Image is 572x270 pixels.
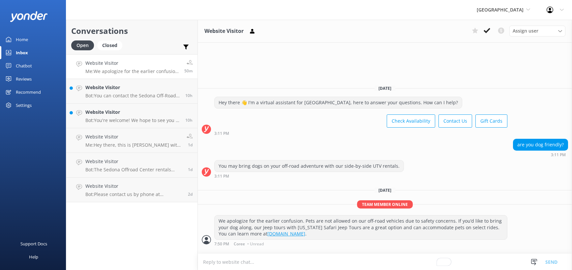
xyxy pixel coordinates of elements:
[16,72,32,86] div: Reviews
[204,27,244,36] h3: Website Visitor
[477,7,524,13] span: [GEOGRAPHIC_DATA]
[85,191,183,197] p: Bot: Please contact us by phone at [PHONE_NUMBER] to cancel your booking or inquire about a cance...
[247,242,264,246] span: • Unread
[214,131,507,135] div: Sep 17 2025 03:11pm (UTC -07:00) America/Phoenix
[16,86,41,99] div: Recommend
[185,93,193,98] span: Sep 18 2025 10:12am (UTC -07:00) America/Phoenix
[71,41,97,49] a: Open
[85,133,182,140] h4: Website Visitor
[214,241,507,246] div: Sep 18 2025 07:50pm (UTC -07:00) America/Phoenix
[387,114,435,128] button: Check Availability
[85,68,179,74] p: Me: We apologize for the earlier confusion. Pets are not allowed on our off-road vehicles due to ...
[66,178,197,202] a: Website VisitorBot:Please contact us by phone at [PHONE_NUMBER] to cancel your booking or inquire...
[97,40,122,50] div: Closed
[513,152,568,157] div: Sep 17 2025 03:11pm (UTC -07:00) America/Phoenix
[66,54,197,79] a: Website VisitorMe:We apologize for the earlier confusion. Pets are not allowed on our off-road ve...
[85,158,183,165] h4: Website Visitor
[357,200,413,209] span: Team member online
[475,114,507,128] button: Gift Cards
[438,114,472,128] button: Contact Us
[20,237,47,250] div: Support Docs
[198,254,572,270] textarea: To enrich screen reader interactions, please activate Accessibility in Grammarly extension settings
[85,60,179,67] h4: Website Visitor
[10,11,48,22] img: yonder-white-logo.png
[215,160,404,172] div: You may bring dogs on your off-road adventure with our side-by-side UTV rentals.
[85,167,183,173] p: Bot: The Sedona Offroad Center rentals depart from [STREET_ADDRESS]. The office is located inside...
[16,99,32,112] div: Settings
[214,132,229,135] strong: 3:11 PM
[85,109,180,116] h4: Website Visitor
[16,33,28,46] div: Home
[188,191,193,197] span: Sep 16 2025 08:49am (UTC -07:00) America/Phoenix
[375,187,395,193] span: [DATE]
[16,59,32,72] div: Chatbot
[188,167,193,172] span: Sep 17 2025 07:18am (UTC -07:00) America/Phoenix
[214,242,229,246] strong: 7:50 PM
[66,79,197,104] a: Website VisitorBot:You can contact the Sedona Off-Road Center team at [PHONE_NUMBER] or email [EM...
[71,25,193,37] h2: Conversations
[66,128,197,153] a: Website VisitorMe:Hey there, this is [PERSON_NAME] with [US_STATE] ATV Adventures and Off-Road Ce...
[215,215,507,239] div: We apologize for the earlier confusion. Pets are not allowed on our off-road vehicles due to safe...
[85,183,183,190] h4: Website Visitor
[66,153,197,178] a: Website VisitorBot:The Sedona Offroad Center rentals depart from [STREET_ADDRESS]. The office is ...
[551,153,566,157] strong: 3:11 PM
[375,86,395,91] span: [DATE]
[188,142,193,148] span: Sep 17 2025 12:38pm (UTC -07:00) America/Phoenix
[85,84,180,91] h4: Website Visitor
[85,93,180,99] p: Bot: You can contact the Sedona Off-Road Center team at [PHONE_NUMBER] or email [EMAIL_ADDRESS][D...
[214,174,229,178] strong: 3:11 PM
[85,142,182,148] p: Me: Hey there, this is [PERSON_NAME] with [US_STATE] ATV Adventures and Off-Road Center and I wil...
[97,41,126,49] a: Closed
[66,104,197,128] a: Website VisitorBot:You're welcome! We hope to see you at [GEOGRAPHIC_DATA] soon!10h
[214,174,404,178] div: Sep 17 2025 03:11pm (UTC -07:00) America/Phoenix
[71,40,94,50] div: Open
[513,139,568,150] div: are you dog friendly?
[234,242,245,246] span: Coree
[185,117,193,123] span: Sep 18 2025 09:53am (UTC -07:00) America/Phoenix
[215,97,462,108] div: Hey there 👋 I'm a virtual assistant for [GEOGRAPHIC_DATA], here to answer your questions. How can...
[16,46,28,59] div: Inbox
[267,231,305,237] a: [DOMAIN_NAME]
[85,117,180,123] p: Bot: You're welcome! We hope to see you at [GEOGRAPHIC_DATA] soon!
[184,68,193,74] span: Sep 18 2025 07:50pm (UTC -07:00) America/Phoenix
[509,26,565,36] div: Assign User
[513,27,538,35] span: Assign user
[29,250,38,263] div: Help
